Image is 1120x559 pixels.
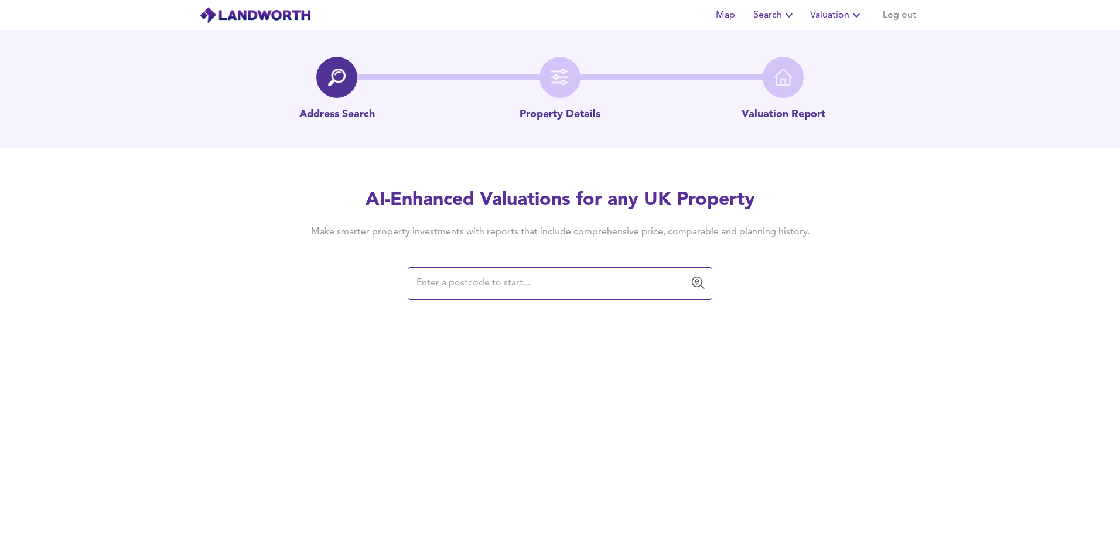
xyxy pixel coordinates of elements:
[753,7,796,23] span: Search
[199,6,311,24] img: logo
[805,4,868,27] button: Valuation
[774,69,792,86] img: home-icon
[749,4,801,27] button: Search
[520,107,600,122] p: Property Details
[413,272,689,295] input: Enter a postcode to start...
[742,107,825,122] p: Valuation Report
[810,7,863,23] span: Valuation
[711,7,739,23] span: Map
[293,188,827,213] h2: AI-Enhanced Valuations for any UK Property
[878,4,921,27] button: Log out
[706,4,744,27] button: Map
[293,226,827,238] h4: Make smarter property investments with reports that include comprehensive price, comparable and p...
[883,7,916,23] span: Log out
[299,107,375,122] p: Address Search
[551,69,569,86] img: filter-icon
[328,69,346,86] img: search-icon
